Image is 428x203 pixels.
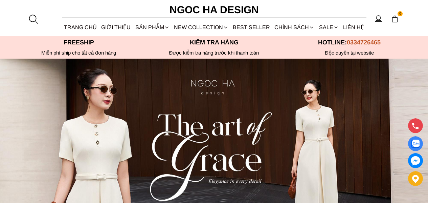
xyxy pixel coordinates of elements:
a: GIỚI THIỆU [99,18,133,36]
a: BEST SELLER [231,18,272,36]
div: Miễn phí ship cho tất cả đơn hàng [11,50,147,56]
p: Freeship [11,39,147,46]
a: Display image [408,136,423,151]
div: SẢN PHẨM [133,18,172,36]
a: SALE [317,18,341,36]
img: img-CART-ICON-ksit0nf1 [391,15,399,23]
a: NEW COLLECTION [172,18,230,36]
font: Kiểm tra hàng [190,39,239,46]
a: Ngoc Ha Design [163,2,265,18]
img: Display image [411,140,420,148]
p: Hotline: [282,39,417,46]
span: 0 [398,11,403,17]
span: 0334726465 [347,39,381,46]
a: messenger [408,153,423,168]
a: LIÊN HỆ [341,18,366,36]
div: Chính sách [272,18,317,36]
a: TRANG CHỦ [62,18,99,36]
p: Được kiểm tra hàng trước khi thanh toán [147,50,282,56]
h6: Độc quyền tại website [282,50,417,56]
